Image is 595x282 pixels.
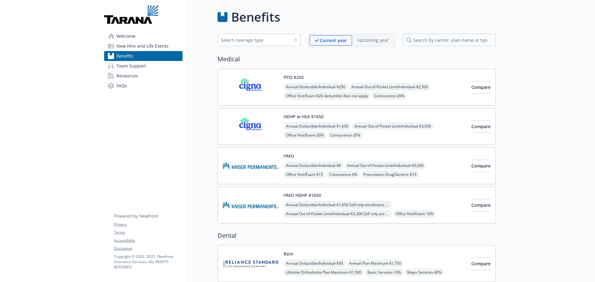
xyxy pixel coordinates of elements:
[345,162,426,169] span: Annual Out-of-Pocket Limit/Individual - $3,000
[471,120,491,133] button: Compare
[471,81,491,93] button: Compare
[328,131,363,139] span: Coinsurance - 20%
[327,171,360,178] span: Coinsurance - 0%
[284,131,326,139] span: Office Visit/Exam - 20%
[117,31,135,41] span: Welcome
[403,34,496,46] input: search by carrier, plan name or type
[471,163,491,169] span: Compare
[117,81,127,91] span: FAQs
[117,61,146,71] span: Team Support
[114,222,182,227] a: Privacy
[284,74,304,80] button: PPO $250
[231,8,280,26] h1: Benefits
[284,122,351,130] span: Annual Deductible/Individual - $1,650
[471,258,491,270] button: Compare
[218,231,496,240] h2: Dental
[117,41,169,51] span: New Hire and Life Events
[284,162,343,169] span: Annual Deductible/Individual - $0
[223,113,279,140] img: CIGNA carrier logo
[104,81,183,91] a: FAQs
[117,51,133,61] span: Benefits
[223,153,279,179] img: Kaiser Permanente Insurance Company carrier logo
[471,160,491,172] button: Compare
[471,199,491,211] button: Compare
[471,202,491,208] span: Compare
[349,83,430,91] span: Annual Out-of-Pocket Limit/Individual - $2,500
[284,113,324,120] button: HDHP w HSA $1650
[114,254,182,270] p: Copyright © 2024 - 2025 , Newfront Insurance Services, ALL RIGHTS RESERVED
[221,37,288,43] div: Select coverage type
[284,92,370,100] span: Office Visit/Exam - $20 deductible does not apply
[114,246,182,251] a: Disclaimer
[104,41,183,51] a: New Hire and Life Events
[365,268,403,276] span: Basic Services - 10%
[393,210,436,218] span: Office Visit/Exam - 10%
[284,201,392,209] span: Annual Deductible/Individual - $1,650 Self only enrollment; $3,300 for any one member within a Fa...
[284,259,346,267] span: Annual Deductible/Individual - $50
[284,83,348,91] span: Annual Deductible/Individual - $250
[223,250,279,277] img: Reliance Standard Life Insurance Company carrier logo
[372,92,407,100] span: Coinsurance - 20%
[117,71,138,81] span: Resources
[361,171,419,178] span: Prescription Drug/Generic - $15
[284,250,293,257] button: Base
[471,84,491,90] span: Compare
[218,54,496,64] h2: Medical
[352,35,394,46] span: Upcoming year
[223,192,279,218] img: Kaiser Permanente Insurance Company carrier logo
[104,71,183,81] a: Resources
[284,171,325,178] span: Office Visit/Exam - $15
[114,238,182,243] a: Accessibility
[405,268,444,276] span: Major Services - 40%
[284,192,321,198] button: HMO HDHP $1650
[320,37,347,44] p: Current year
[284,210,392,218] span: Annual Out-of-Pocket Limit/Individual - $3,300 Self only enrollment; $3,300 for any one member wi...
[284,153,294,159] button: HMO
[284,268,364,276] span: Lifetime Orthodontia Plan Maximum - $1,500
[347,259,403,267] span: Annual Plan Maximum - $1,750
[223,74,279,100] img: CIGNA carrier logo
[104,31,183,41] a: Welcome
[104,51,183,61] a: Benefits
[471,124,491,129] span: Compare
[471,261,491,267] span: Compare
[352,122,434,130] span: Annual Out-of-Pocket Limit/Individual - $3,000
[104,61,183,71] a: Team Support
[114,230,182,235] a: Terms
[357,37,389,43] p: Upcoming year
